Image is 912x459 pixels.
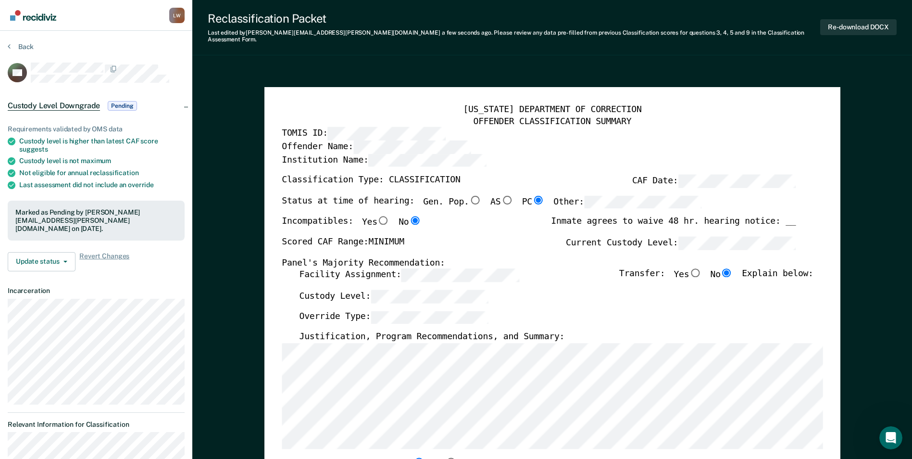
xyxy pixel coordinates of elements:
label: Yes [362,217,390,229]
div: Custody level is higher than latest CAF score [19,137,185,153]
div: Not eligible for annual [19,169,185,177]
label: Classification Type: CLASSIFICATION [282,174,460,187]
input: Yes [689,268,701,277]
label: Override Type: [299,310,488,323]
div: Transfer: Explain below: [619,268,813,290]
div: OFFENDER CLASSIFICATION SUMMARY [282,115,823,127]
label: No [710,268,733,281]
input: Current Custody Level: [678,236,796,249]
input: Override Type: [371,310,488,323]
dt: Relevant Information for Classification [8,421,185,429]
div: Last edited by [PERSON_NAME][EMAIL_ADDRESS][PERSON_NAME][DOMAIN_NAME] . Please review any data pr... [208,29,820,43]
input: Yes [377,217,389,225]
span: Revert Changes [79,252,129,271]
input: PC [532,195,545,204]
div: Reclassification Packet [208,12,820,25]
label: Custody Level: [299,290,488,303]
button: Update status [8,252,75,271]
label: TOMIS ID: [282,127,445,140]
label: Other: [553,195,702,208]
div: Status at time of hearing: [282,195,702,217]
img: Recidiviz [10,10,56,21]
label: No [399,217,421,229]
dt: Incarceration [8,287,185,295]
div: Panel's Majority Recommendation: [282,257,796,269]
div: Inmate agrees to waive 48 hr. hearing notice: __ [551,217,796,237]
input: No [409,217,421,225]
input: No [721,268,733,277]
label: CAF Date: [632,174,796,187]
iframe: Intercom live chat [879,426,902,449]
button: Profile dropdown button [169,8,185,23]
label: Offender Name: [282,140,471,153]
label: Yes [674,268,701,281]
label: Justification, Program Recommendations, and Summary: [299,331,564,343]
input: Institution Name: [368,153,486,166]
span: Custody Level Downgrade [8,101,100,111]
input: Facility Assignment: [401,268,519,281]
input: Custody Level: [371,290,488,303]
button: Re-download DOCX [820,19,897,35]
input: CAF Date: [678,174,796,187]
div: Requirements validated by OMS data [8,125,185,133]
input: TOMIS ID: [327,127,445,140]
input: Gen. Pop. [469,195,481,204]
label: PC [522,195,544,208]
button: Back [8,42,34,51]
label: Current Custody Level: [566,236,796,249]
span: suggests [19,145,48,153]
span: reclassification [90,169,139,177]
label: Facility Assignment: [299,268,519,281]
label: Institution Name: [282,153,486,166]
div: L W [169,8,185,23]
span: override [128,181,154,189]
input: AS [500,195,513,204]
div: [US_STATE] DEPARTMENT OF CORRECTION [282,104,823,116]
span: Pending [108,101,137,111]
span: maximum [81,157,111,165]
div: Marked as Pending by [PERSON_NAME][EMAIL_ADDRESS][PERSON_NAME][DOMAIN_NAME] on [DATE]. [15,208,177,232]
input: Offender Name: [353,140,471,153]
label: AS [490,195,513,208]
div: Incompatibles: [282,217,421,237]
input: Other: [584,195,702,208]
label: Gen. Pop. [423,195,482,208]
div: Last assessment did not include an [19,181,185,189]
span: a few seconds ago [442,29,491,36]
div: Custody level is not [19,157,185,165]
label: Scored CAF Range: MINIMUM [282,236,404,249]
